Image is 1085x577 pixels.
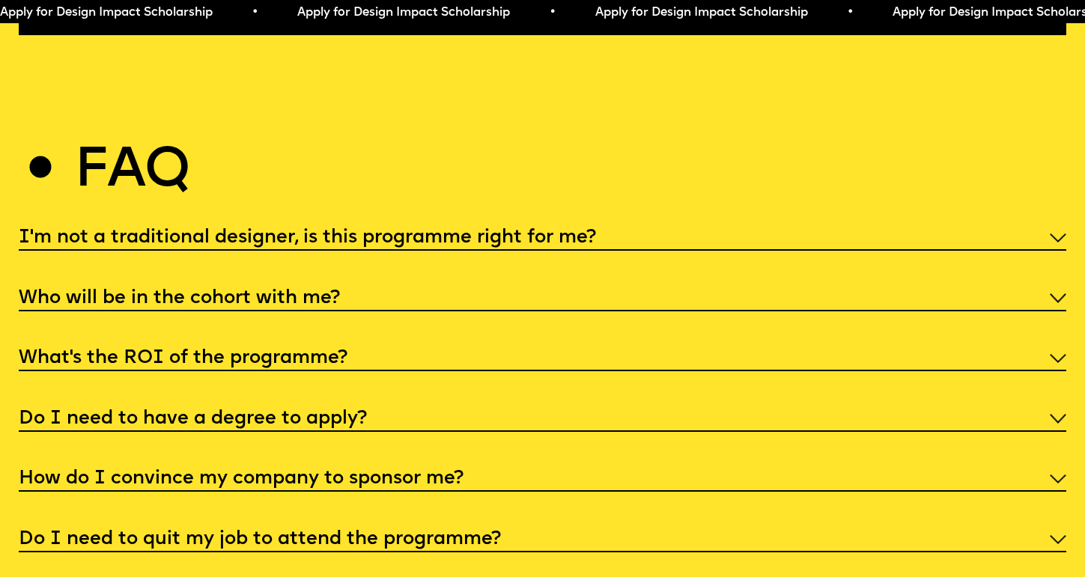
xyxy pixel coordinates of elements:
h2: Faq [74,148,189,195]
span: • [549,7,556,19]
span: • [252,7,258,19]
span: • [847,7,854,19]
h5: Do I need to have a degree to apply? [19,412,367,427]
h5: I'm not a traditional designer, is this programme right for me? [19,231,596,245]
h5: What’s the ROI of the programme? [19,351,347,366]
h5: Who will be in the cohort with me? [19,291,340,306]
h5: Do I need to quit my job to attend the programme? [19,532,501,547]
h5: How do I convince my company to sponsor me? [19,471,464,486]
